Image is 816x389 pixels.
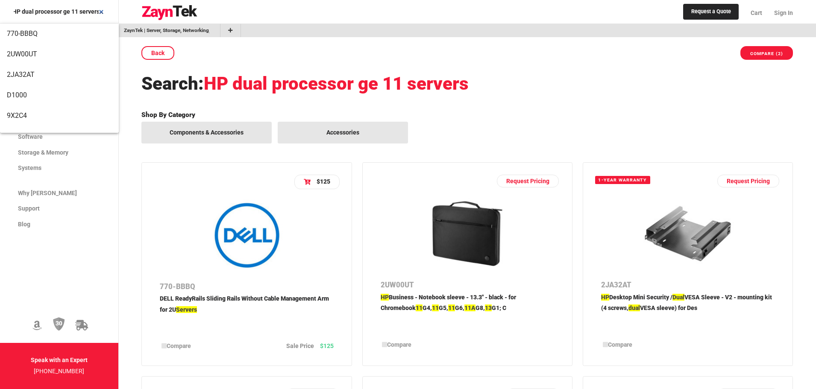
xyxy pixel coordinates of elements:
span: 13 [485,304,492,311]
span: 770-BBBQ [7,23,112,44]
p: DELL ReadyRails Sliding Rails Without Cable Management Arm for 2U [160,293,333,335]
span: 11 [416,304,423,311]
a: Request a Quote [683,4,739,20]
span: Compare [387,341,411,348]
span: Cart [751,9,762,16]
a: Remove Bookmark [209,26,215,35]
a: Compare (2) [740,46,793,60]
a: go to / [124,26,209,35]
span: 11A [464,304,476,311]
h6: Shop By Category [141,110,793,120]
a: Sign In [768,2,793,23]
span: D1000 [7,85,112,105]
a: Request Pricing [717,175,779,187]
span: HP [381,294,389,301]
p: Business - Notebook sleeve - 13.3" - black - for Chromebook G4, G5, G6, G8, G1; C [381,292,554,334]
p: 770-BBBQ [160,280,333,293]
span: Compare [608,341,632,348]
p: $125 [317,176,330,187]
a: Cart [745,2,768,23]
a: 2JA32ATHPDesktop Mini Security /DualVESA Sleeve - V2 - mounting kit (4 screws,dualVESA sleeve) fo... [601,278,775,333]
img: 2JA32AT -- HP Desktop Mini Security / Dual VESA Sleeve - V2 - mounting kit (4 screws, dual VESA s... [640,198,736,269]
p: 2UW00UT [381,278,554,292]
p: Desktop Mini Security / VESA Sleeve - V2 - mounting kit (4 screws, VESA sleeve) for Des [601,292,775,334]
span: Support [18,205,40,212]
td: Sale Price [286,341,320,351]
span: 835565-B21 [7,126,112,146]
span: 11 [432,304,439,311]
a: Accessories [278,122,408,143]
td: $125 [320,341,334,351]
img: 30 Day Return Policy [53,317,65,331]
p: 2JA32AT [601,278,775,292]
span: Why [PERSON_NAME] [18,190,77,196]
span: 2JA32AT [7,64,112,85]
span: HP [601,294,609,301]
span: Software [18,133,43,140]
span: 2UW00UT [7,44,112,64]
span: Compare (2) [750,51,784,56]
span: Blog [18,221,30,228]
a: 770-BBBQDELL ReadyRails Sliding Rails Without Cable Management Arm for 2UServers [160,280,333,335]
img: 2UW00UT -- HP Business - Notebook sleeve - 13.3" - black - for Chromebook 11 G4, 11 G5, 11 G6, 11... [420,198,515,269]
strong: Speak with an Expert [31,357,88,363]
span: 11 [448,304,455,311]
span: 9X2C4 [7,105,112,126]
a: Components & Accessories [141,122,272,143]
a: 2UW00UTHPBusiness - Notebook sleeve - 13.3" - black - for Chromebook11G4,11G5,11G6,11AG8,13G1; C [381,278,554,333]
span: Systems [18,164,41,171]
span: dual [628,304,640,311]
a: Back [141,46,174,60]
span: Storage & Memory [18,149,68,156]
img: 770-BBBQ -- DELL ReadyRails Sliding Rails Without Cable Management Arm for 2U Se [199,199,295,271]
img: logo [141,5,198,20]
span: Servers [176,306,197,313]
span: 1-year warranty [595,176,650,184]
span: Dual [672,294,684,301]
span: HP dual processor ge 11 servers [204,73,469,94]
a: Request Pricing [497,175,559,187]
span: Compare [167,342,191,349]
a: [PHONE_NUMBER] [34,368,84,374]
h1: Search: [141,72,793,96]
